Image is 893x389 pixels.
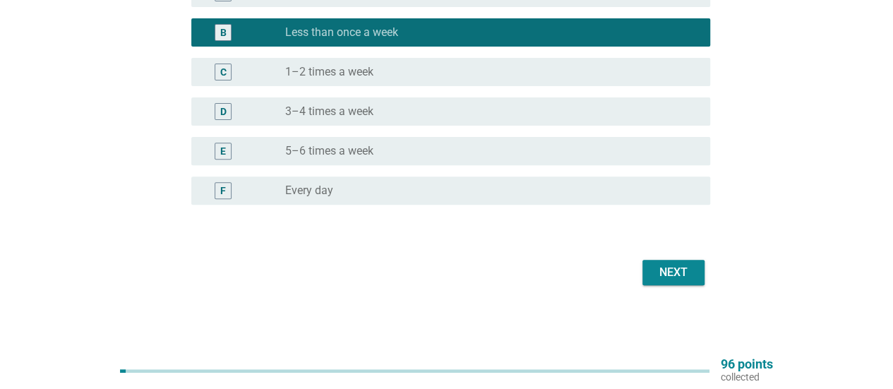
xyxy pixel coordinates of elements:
[220,65,227,80] div: C
[285,25,398,40] label: Less than once a week
[220,104,227,119] div: D
[220,25,227,40] div: B
[220,184,226,198] div: F
[654,264,693,281] div: Next
[721,358,773,371] p: 96 points
[721,371,773,383] p: collected
[285,65,373,79] label: 1–2 times a week
[285,104,373,119] label: 3–4 times a week
[642,260,705,285] button: Next
[285,144,373,158] label: 5–6 times a week
[285,184,333,198] label: Every day
[220,144,226,159] div: E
